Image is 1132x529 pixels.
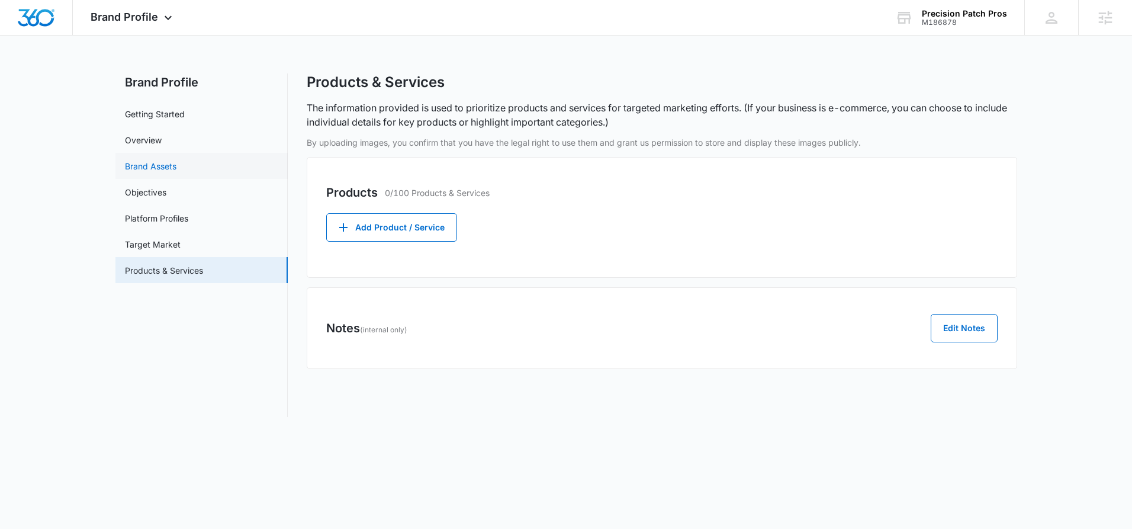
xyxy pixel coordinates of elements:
[326,319,407,337] h3: Notes
[125,160,176,172] a: Brand Assets
[326,213,457,242] button: Add Product / Service
[922,9,1007,18] div: account name
[115,73,288,91] h2: Brand Profile
[360,325,407,334] span: (internal only)
[307,101,1017,129] p: The information provided is used to prioritize products and services for targeted marketing effor...
[125,212,188,225] a: Platform Profiles
[125,108,185,120] a: Getting Started
[922,18,1007,27] div: account id
[125,134,162,146] a: Overview
[125,264,203,277] a: Products & Services
[307,73,445,91] h1: Products & Services
[125,238,181,251] a: Target Market
[91,11,158,23] span: Brand Profile
[931,314,998,342] button: Edit Notes
[385,187,490,199] p: 0/100 Products & Services
[307,136,1017,149] p: By uploading images, you confirm that you have the legal right to use them and grant us permissio...
[326,184,378,201] h2: Products
[125,186,166,198] a: Objectives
